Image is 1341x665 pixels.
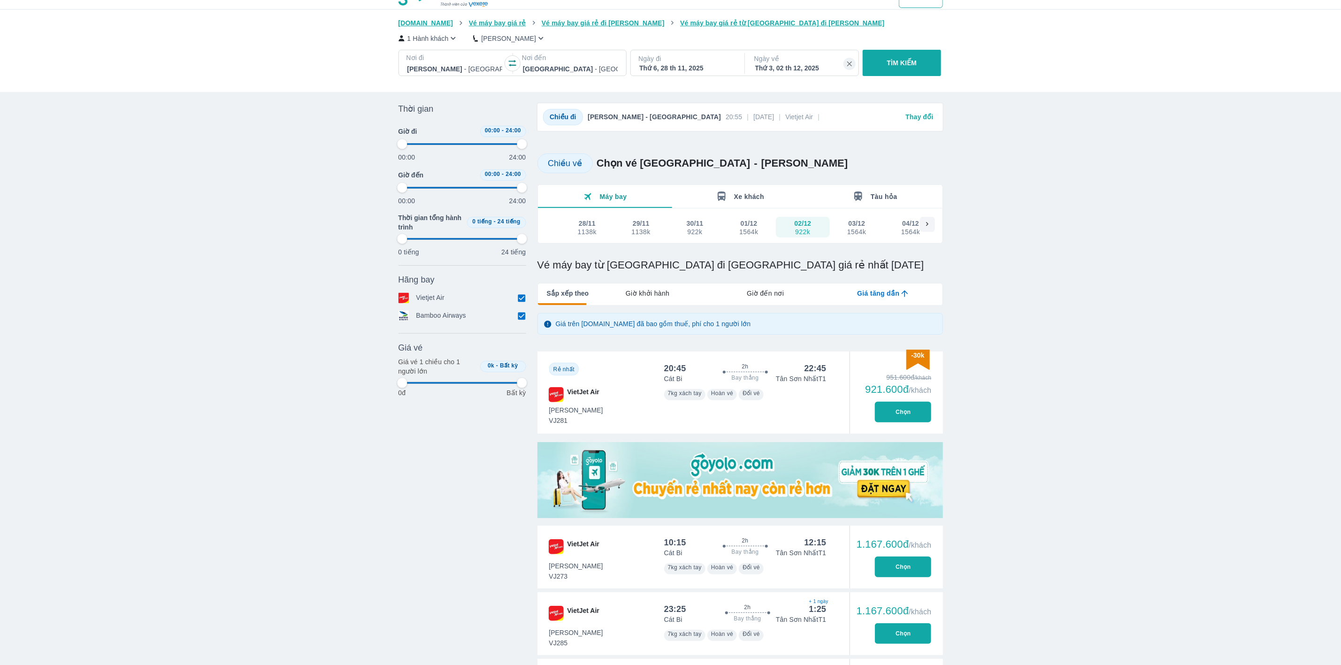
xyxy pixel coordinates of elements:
span: 7kg xách tay [668,631,702,637]
div: 1:25 [809,604,827,615]
p: [PERSON_NAME] - [GEOGRAPHIC_DATA] [588,112,721,122]
span: Hãng bay [398,274,435,285]
div: 951.600đ [865,373,931,382]
div: 1564k [739,228,758,236]
span: Máy bay [600,193,627,200]
span: VJ281 [549,416,603,425]
div: 28/11 [579,219,596,228]
p: 24:00 [509,196,526,206]
img: discount [906,350,930,370]
span: Đổi vé [743,564,760,571]
span: Giờ khởi hành [626,289,669,298]
p: Cát Bi [664,615,682,624]
p: 00:00 [398,196,415,206]
span: Giờ đến nơi [747,289,784,298]
span: 2h [744,604,751,611]
img: media-0 [537,442,943,518]
span: 0 tiếng [472,218,492,225]
div: 1564k [901,228,920,236]
div: 1.167.600đ [857,539,932,550]
span: Bất kỳ [500,362,518,369]
span: - [502,171,504,177]
p: TÌM KIẾM [887,58,917,68]
div: 921.600đ [865,384,931,395]
span: VJ285 [549,638,603,648]
img: VJ [549,387,564,402]
span: Giờ đi [398,127,417,136]
button: Thay đổi [902,109,937,124]
span: -30k [911,352,924,359]
p: 24 tiếng [501,247,526,257]
span: /khách [909,608,931,616]
button: TÌM KIẾM [863,50,941,76]
p: Giá trên [DOMAIN_NAME] đã bao gồm thuế, phí cho 1 người lớn [556,319,751,329]
p: Bamboo Airways [416,311,466,321]
span: Đổi vé [743,390,760,397]
div: 20:45 [664,363,686,374]
div: 922k [687,228,703,236]
span: - [494,218,496,225]
p: Cát Bi [664,548,682,558]
p: Giá vé 1 chiều cho 1 người lớn [398,357,476,376]
span: - [502,127,504,134]
nav: breadcrumb [398,18,943,28]
button: Chọn [875,623,931,644]
span: Hoàn vé [711,631,734,637]
span: [PERSON_NAME] [549,628,603,637]
span: /khách [909,541,931,549]
span: Giờ đến [398,170,424,180]
button: 1 Hành khách [398,33,459,43]
p: Tân Sơn Nhất T1 [776,374,826,383]
span: Hoàn vé [711,564,734,571]
span: [PERSON_NAME] [549,405,603,415]
div: scrollable day and price [560,217,920,237]
span: Xe khách [734,193,764,200]
span: Vé máy bay giá rẻ từ [GEOGRAPHIC_DATA] đi [PERSON_NAME] [680,19,885,27]
div: 03/12 [849,219,866,228]
p: Cát Bi [664,374,682,383]
div: 23:25 [664,604,686,615]
img: VJ [549,539,564,554]
p: Nơi đến [522,53,619,62]
p: Nơi đi [406,53,503,62]
span: 20:55 [726,112,742,122]
span: Giá tăng dần [857,289,899,298]
span: 7kg xách tay [668,390,702,397]
span: 2h [742,363,748,370]
span: Vietjet Air [785,112,813,122]
span: Sắp xếp theo [547,289,589,298]
p: | [747,112,749,122]
img: VJ [549,606,564,621]
span: [DATE] [753,112,774,122]
span: 7kg xách tay [668,564,702,571]
span: VJ273 [549,572,603,581]
span: /khách [909,386,931,394]
div: 12:15 [804,537,826,548]
span: Chọn vé [GEOGRAPHIC_DATA] [PERSON_NAME] [597,157,848,170]
p: 0đ [398,388,406,397]
button: Chọn [875,557,931,577]
h1: Vé máy bay từ [GEOGRAPHIC_DATA] đi [GEOGRAPHIC_DATA] giá rẻ nhất [DATE] [537,259,943,272]
span: VietJet Air [567,539,599,554]
span: 00:00 [485,127,500,134]
span: Chiều về [548,159,582,168]
span: Hoàn vé [711,390,734,397]
span: Giá vé [398,342,423,353]
p: | [818,112,820,122]
span: 00:00 [485,171,500,177]
p: Ngày đi [638,54,735,63]
div: 10:15 [664,537,686,548]
p: Vietjet Air [416,293,445,303]
span: 2h [742,537,748,544]
div: lab API tabs example [589,283,942,303]
p: 00:00 [398,153,415,162]
button: Chọn [875,402,931,422]
div: 01/12 [741,219,758,228]
span: Đổi vé [743,631,760,637]
div: 04/12 [902,219,919,228]
div: 02/12 [795,219,812,228]
div: 1138k [578,228,597,236]
span: Rẻ nhất [553,366,575,373]
span: [DOMAIN_NAME] [398,19,453,27]
span: Thời gian tổng hành trình [398,213,463,232]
